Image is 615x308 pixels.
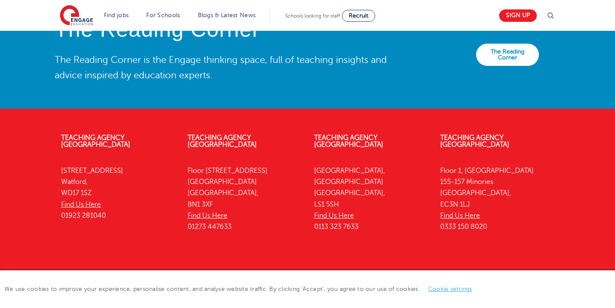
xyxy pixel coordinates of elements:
a: Accept all cookies [483,278,578,301]
a: Find Us Here [188,212,227,219]
span: Schools looking for staff [285,13,340,19]
a: Find Us Here [314,212,354,219]
span: Recruit [349,12,368,19]
a: Recruit [342,10,375,22]
a: Cookie settings [428,286,472,292]
p: The Reading Corner is the Engage thinking space, full of teaching insights and advice inspired by... [55,52,393,83]
a: Find Us Here [440,212,480,219]
a: Sign up [499,9,537,22]
span: We use cookies to improve your experience, personalise content, and analyse website traffic. By c... [4,286,580,292]
a: The Reading Corner [476,44,539,66]
a: Blogs & Latest News [198,12,256,18]
p: Floor 1, [GEOGRAPHIC_DATA] 155-157 Minories [GEOGRAPHIC_DATA], EC3N 1LJ 0333 150 8020 [440,165,554,233]
p: [GEOGRAPHIC_DATA], [GEOGRAPHIC_DATA] [GEOGRAPHIC_DATA], LS1 5SH 0113 323 7633 [314,165,428,233]
a: Teaching Agency [GEOGRAPHIC_DATA] [440,134,509,148]
a: Teaching Agency [GEOGRAPHIC_DATA] [314,134,383,148]
p: [STREET_ADDRESS] Watford, WD17 1SZ 01923 281040 [61,165,175,221]
a: Teaching Agency [GEOGRAPHIC_DATA] [61,134,130,148]
p: Floor [STREET_ADDRESS] [GEOGRAPHIC_DATA] [GEOGRAPHIC_DATA], BN1 3XF 01273 447633 [188,165,301,233]
a: Find jobs [104,12,129,18]
a: For Schools [146,12,180,18]
a: Teaching Agency [GEOGRAPHIC_DATA] [188,134,257,148]
a: Find Us Here [61,201,101,208]
img: Engage Education [60,5,93,27]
